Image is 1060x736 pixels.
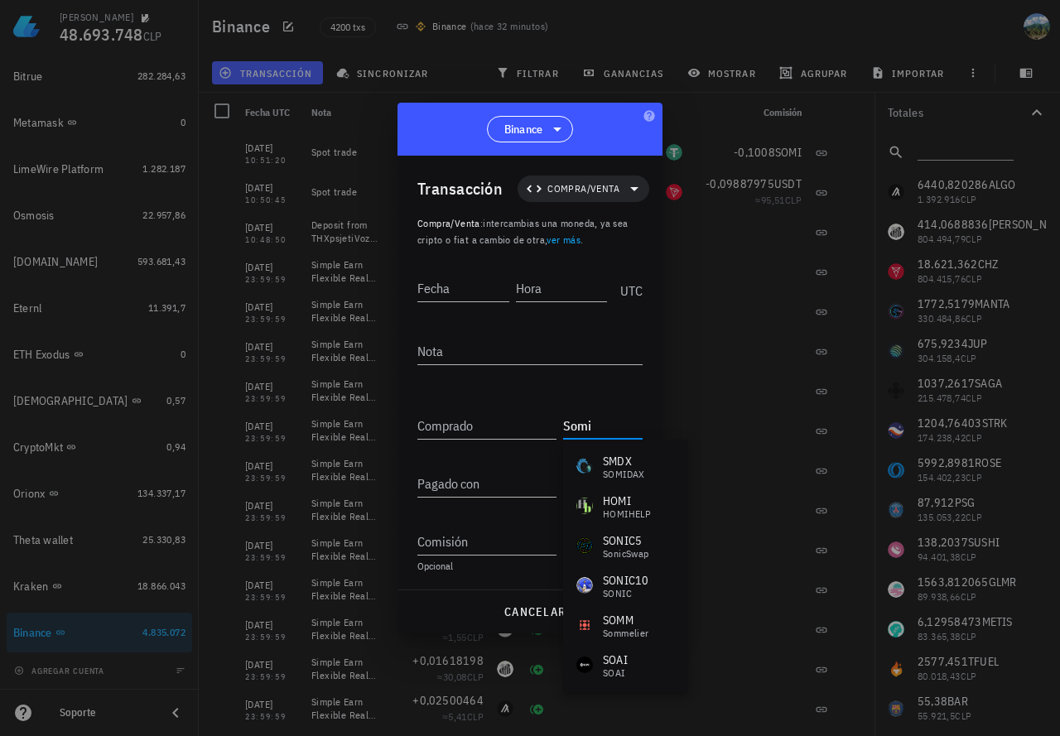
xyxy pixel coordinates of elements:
[603,668,628,678] div: SOAI
[603,532,649,549] div: SONIC5
[603,612,649,628] div: SOMM
[603,493,651,509] div: HOMI
[417,217,480,229] span: Compra/Venta
[603,572,649,589] div: SONIC10
[547,233,581,246] a: ver más
[603,652,628,668] div: SOAI
[576,458,593,474] div: SMDX-icon
[603,509,651,519] div: HOMIHELP
[603,589,649,599] div: SONIC
[417,217,629,246] span: intercambias una moneda, ya sea cripto o fiat a cambio de otra, .
[603,549,649,559] div: SonicSwap
[576,657,593,673] div: SOAI-icon
[614,265,643,306] div: UTC
[497,597,572,627] button: cancelar
[417,561,643,571] div: Opcional
[576,617,593,633] div: SOMM-icon
[576,537,593,554] div: SONIC5-icon
[563,412,639,439] input: Moneda
[603,628,649,638] div: Sommelier
[503,604,566,619] span: cancelar
[417,215,643,248] p: :
[504,121,543,137] span: Binance
[547,180,619,197] span: Compra/Venta
[576,577,593,594] div: SONIC10-icon
[603,469,645,479] div: SOMIDAX
[417,176,503,202] div: Transacción
[603,453,645,469] div: SMDX
[576,498,593,514] div: HOMI-icon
